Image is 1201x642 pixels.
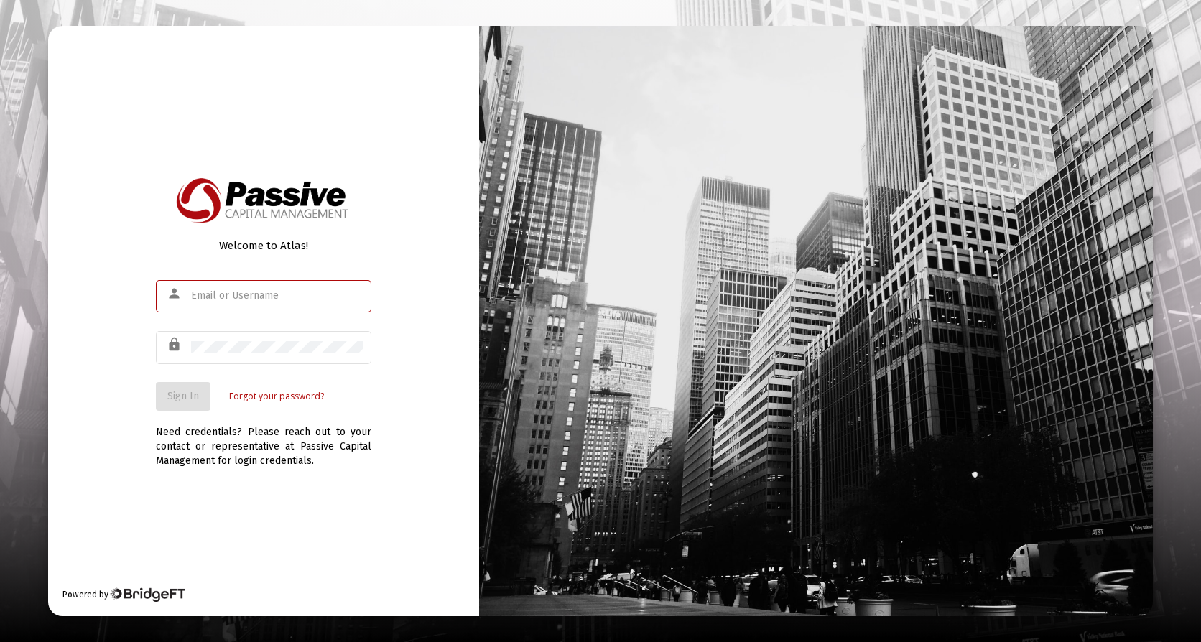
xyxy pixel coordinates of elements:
mat-icon: lock [167,336,184,353]
div: Welcome to Atlas! [156,238,371,253]
button: Sign In [156,382,210,411]
div: Powered by [62,587,185,602]
div: Need credentials? Please reach out to your contact or representative at Passive Capital Managemen... [156,411,371,468]
a: Forgot your password? [229,389,324,404]
span: Sign In [167,390,199,402]
mat-icon: person [167,285,184,302]
img: Bridge Financial Technology Logo [110,587,185,602]
img: Logo [173,174,354,228]
input: Email or Username [191,290,363,302]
